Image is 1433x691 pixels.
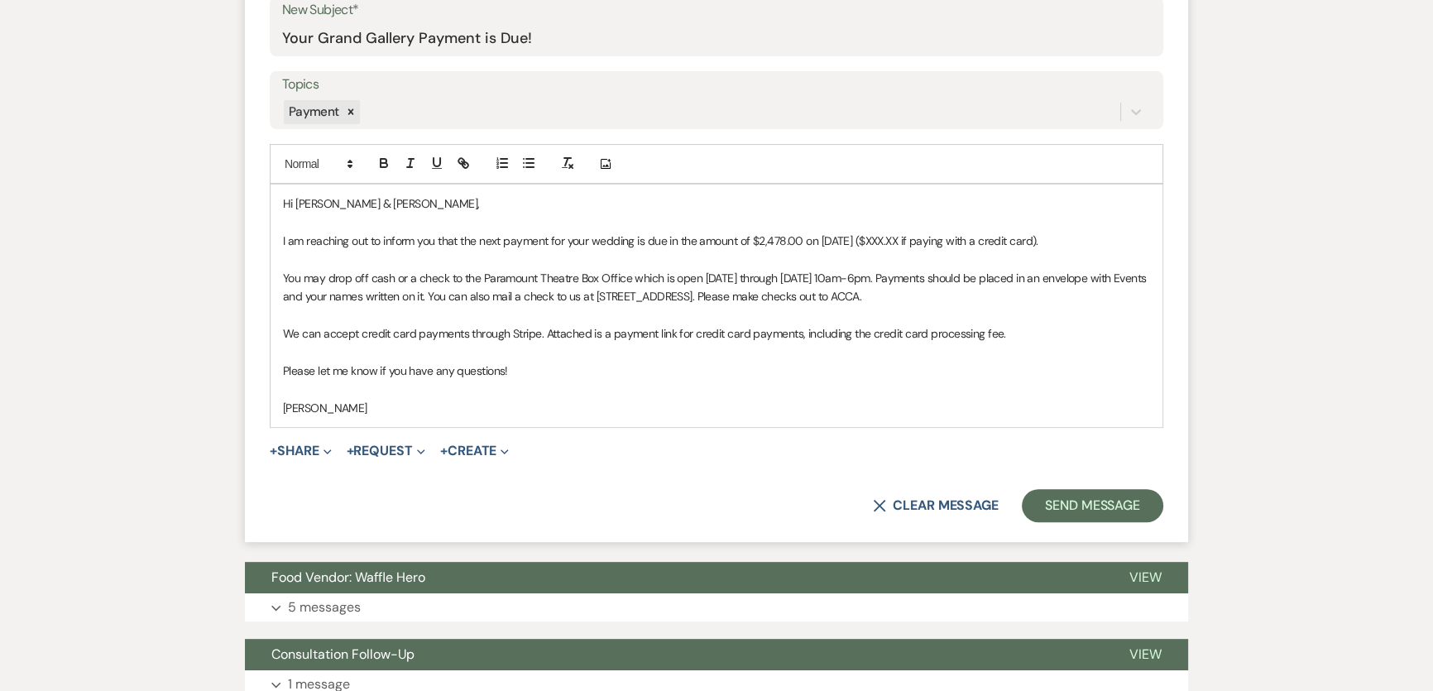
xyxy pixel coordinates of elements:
button: 5 messages [245,593,1188,621]
button: Create [440,444,509,458]
p: Please let me know if you have any questions! [283,362,1150,380]
button: Consultation Follow-Up [245,639,1103,670]
span: Consultation Follow-Up [271,645,415,663]
button: View [1103,562,1188,593]
p: [PERSON_NAME] [283,399,1150,417]
p: Hi [PERSON_NAME] & [PERSON_NAME], [283,194,1150,213]
span: Food Vendor: Waffle Hero [271,569,425,586]
div: Payment [284,100,342,124]
button: Send Message [1022,489,1163,522]
p: I am reaching out to inform you that the next payment for your wedding is due in the amount of $2... [283,232,1150,250]
button: View [1103,639,1188,670]
p: We can accept credit card payments through Stripe. Attached is a payment link for credit card pay... [283,324,1150,343]
p: You may drop off cash or a check to the Paramount Theatre Box Office which is open [DATE] through... [283,269,1150,306]
p: 5 messages [288,597,361,618]
span: View [1129,569,1162,586]
button: Share [270,444,332,458]
span: + [440,444,448,458]
span: + [270,444,277,458]
button: Request [347,444,425,458]
span: + [347,444,354,458]
label: Topics [282,73,1151,97]
button: Clear message [873,499,999,512]
span: View [1129,645,1162,663]
button: Food Vendor: Waffle Hero [245,562,1103,593]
